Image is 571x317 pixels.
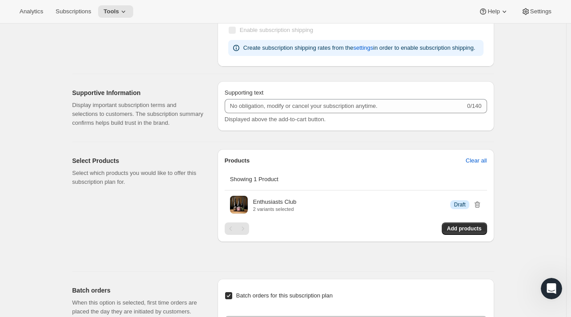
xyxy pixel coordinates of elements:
[20,8,43,15] span: Analytics
[225,116,326,123] span: Displayed above the add-to-cart button.
[240,27,313,33] span: Enable subscription shipping
[14,5,48,18] button: Analytics
[230,176,278,182] span: Showing 1 Product
[43,8,54,15] h1: Fin
[454,201,465,208] span: Draft
[460,154,492,168] button: Clear all
[14,88,139,97] div: Welcome to the Awtomic Family! 🙌
[466,156,487,165] span: Clear all
[541,278,562,299] iframe: Intercom live chat
[236,292,333,299] span: Batch orders for this subscription plan
[81,216,96,231] button: Scroll to bottom
[353,44,373,52] span: settings
[98,5,133,18] button: Tools
[473,5,514,18] button: Help
[516,5,557,18] button: Settings
[225,222,249,235] nav: Pagination
[442,222,487,235] button: Add products
[14,101,139,136] div: We are so happy you're here. Please let me know if you need help getting things set up with your ...
[155,4,172,20] button: Home
[14,189,139,232] div: Oh and if you haven't already or prefer to do it yourself, make sure you complete the steps in Aw...
[225,156,250,165] p: Products
[488,8,500,15] span: Help
[72,101,203,127] p: Display important subscription terms and selections to customers. The subscription summary confir...
[14,141,139,184] div: We're happy to provide you with our FREE white glove setup and some style customizations of your ...
[243,44,475,51] span: Create subscription shipping rates from the in order to enable subscription shipping.
[253,198,297,206] p: Enthusiasts Club
[253,206,297,212] p: 2 variants selected
[230,196,248,214] img: Enthusiasts Club
[6,4,23,20] button: go back
[72,169,203,186] p: Select which products you would like to offer this subscription plan for.
[447,225,482,232] span: Add products
[72,286,203,295] h2: Batch orders
[50,5,96,18] button: Subscriptions
[25,5,40,19] img: Profile image for Fin
[348,41,379,55] button: settings
[72,156,203,165] h2: Select Products
[7,70,171,301] div: Emily says…
[14,75,139,84] div: Hey [PERSON_NAME] 👋
[225,89,263,96] span: Supporting text
[7,70,146,294] div: Hey [PERSON_NAME] 👋Welcome to the Awtomic Family! 🙌We are so happy you're here. Please let me kno...
[530,8,551,15] span: Settings
[103,8,119,15] span: Tools
[56,8,91,15] span: Subscriptions
[225,99,465,113] input: No obligation, modify or cancel your subscription anytime.
[72,88,203,97] h2: Supportive Information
